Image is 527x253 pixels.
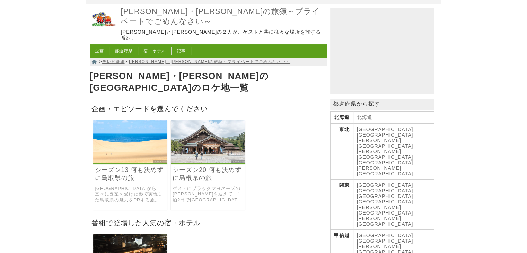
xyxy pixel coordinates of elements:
[357,221,413,227] a: [GEOGRAPHIC_DATA]
[357,160,413,165] a: [GEOGRAPHIC_DATA]
[357,188,413,193] a: [GEOGRAPHIC_DATA]
[173,186,244,203] a: ゲストにブラックマヨネーズの[PERSON_NAME]を迎えて、1泊2日で[GEOGRAPHIC_DATA]をPRする旅。
[357,127,413,132] a: [GEOGRAPHIC_DATA]
[330,8,434,94] iframe: Advertisement
[357,132,413,138] a: [GEOGRAPHIC_DATA]
[171,120,245,163] img: 東野・岡村の旅猿～プライベートでごめんなさい～ シーズン20 何も決めずに島根県の旅
[357,238,413,244] a: [GEOGRAPHIC_DATA]
[357,138,413,149] a: [PERSON_NAME][GEOGRAPHIC_DATA]
[90,217,327,229] h2: 番組で登場した人気の宿・ホテル
[121,29,325,41] p: [PERSON_NAME]と[PERSON_NAME]の２人が、ゲストと共に様々な場所を旅する番組。
[143,49,166,53] a: 宿・ホテル
[357,114,372,120] a: 北海道
[90,29,117,35] a: 東野・岡村の旅猿～プライベートでごめんなさい～
[330,180,353,230] th: 関東
[171,158,245,164] a: 東野・岡村の旅猿～プライベートでごめんなさい～ シーズン20 何も決めずに島根県の旅
[121,7,325,26] a: [PERSON_NAME]・[PERSON_NAME]の旅猿～プライベートでごめんなさい～
[330,112,353,124] th: 北海道
[330,99,434,110] p: 都道府県から探す
[357,204,413,216] a: [PERSON_NAME][GEOGRAPHIC_DATA]
[330,124,353,180] th: 東北
[357,216,401,221] a: [PERSON_NAME]
[115,49,133,53] a: 都道府県
[357,233,413,238] a: [GEOGRAPHIC_DATA]
[173,166,244,182] a: シーズン20 何も決めずに島根県の旅
[90,69,327,96] h1: [PERSON_NAME]・[PERSON_NAME]の[GEOGRAPHIC_DATA]のロケ地一覧
[93,158,168,164] a: 東野・岡村の旅猿～プライベートでごめんなさい～ シーズン13 何も決めずに鳥取県の旅
[93,120,168,163] img: 東野・岡村の旅猿～プライベートでごめんなさい～ シーズン13 何も決めずに鳥取県の旅
[95,166,166,182] a: シーズン13 何も決めずに鳥取県の旅
[95,186,166,203] a: [GEOGRAPHIC_DATA]から直々に要望を受けた形で実現した鳥取県の魅力をPRする旅。 県おすすめのスポットから[PERSON_NAME]、[PERSON_NAME]の二人が行きたい所を...
[128,59,290,64] a: [PERSON_NAME]・[PERSON_NAME]の旅猿～プライベートでごめんなさい～
[177,49,186,53] a: 記事
[357,193,413,199] a: [GEOGRAPHIC_DATA]
[90,103,327,115] h2: 企画・エピソードを選んでください
[90,58,327,66] nav: > >
[357,182,413,188] a: [GEOGRAPHIC_DATA]
[357,149,413,160] a: [PERSON_NAME][GEOGRAPHIC_DATA]
[95,49,104,53] a: 企画
[102,59,125,64] a: テレビ番組
[357,165,413,176] a: [PERSON_NAME][GEOGRAPHIC_DATA]
[357,199,413,204] a: [GEOGRAPHIC_DATA]
[90,6,117,34] img: 東野・岡村の旅猿～プライベートでごめんなさい～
